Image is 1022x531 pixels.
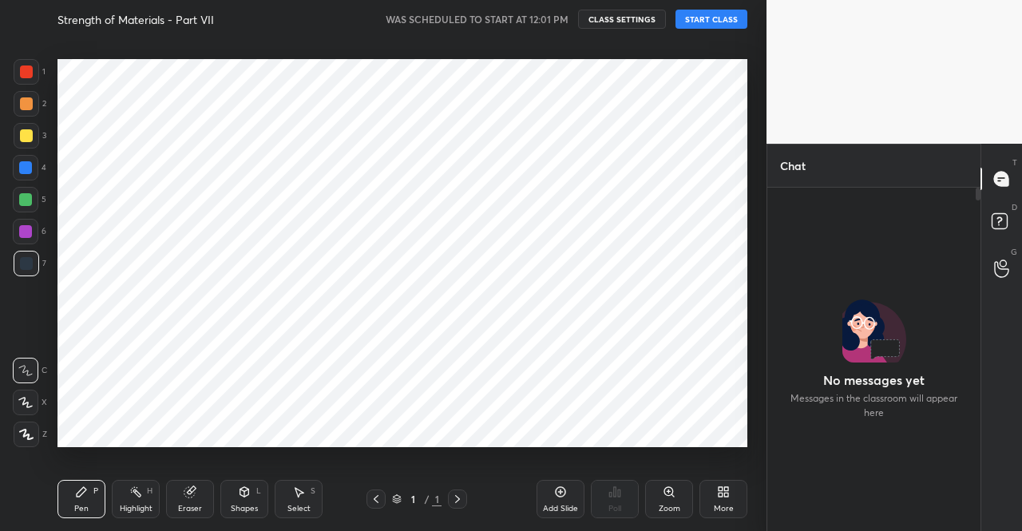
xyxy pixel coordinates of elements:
p: T [1012,157,1017,168]
button: CLASS SETTINGS [578,10,666,29]
div: H [147,487,153,495]
div: Pen [74,505,89,513]
div: Zoom [659,505,680,513]
div: 4 [13,155,46,180]
div: L [256,487,261,495]
div: 2 [14,91,46,117]
div: Select [287,505,311,513]
div: 6 [13,219,46,244]
div: X [13,390,47,415]
div: Highlight [120,505,153,513]
div: 5 [13,187,46,212]
div: Eraser [178,505,202,513]
div: Add Slide [543,505,578,513]
h4: Strength of Materials - Part VII [57,12,214,27]
div: / [424,494,429,504]
div: 7 [14,251,46,276]
p: G [1011,246,1017,258]
div: Shapes [231,505,258,513]
div: P [93,487,98,495]
p: D [1012,201,1017,213]
div: 1 [14,59,46,85]
p: Chat [767,145,818,187]
button: START CLASS [675,10,747,29]
div: 1 [405,494,421,504]
h5: WAS SCHEDULED TO START AT 12:01 PM [386,12,568,26]
div: 1 [432,492,442,506]
div: C [13,358,47,383]
div: S [311,487,315,495]
div: More [714,505,734,513]
div: Z [14,422,47,447]
div: 3 [14,123,46,149]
